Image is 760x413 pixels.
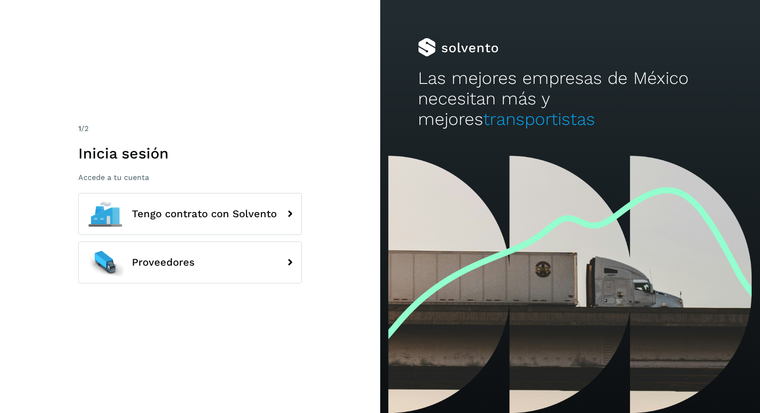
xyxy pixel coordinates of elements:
span: 1 [78,124,81,133]
h1: Inicia sesión [78,145,302,162]
button: Proveedores [78,241,302,283]
div: /2 [78,123,302,134]
span: transportistas [483,109,595,129]
span: Proveedores [132,257,195,268]
p: Accede a tu cuenta [78,173,302,182]
span: Tengo contrato con Solvento [132,208,277,220]
button: Tengo contrato con Solvento [78,193,302,235]
h2: Las mejores empresas de México necesitan más y mejores [418,68,722,130]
